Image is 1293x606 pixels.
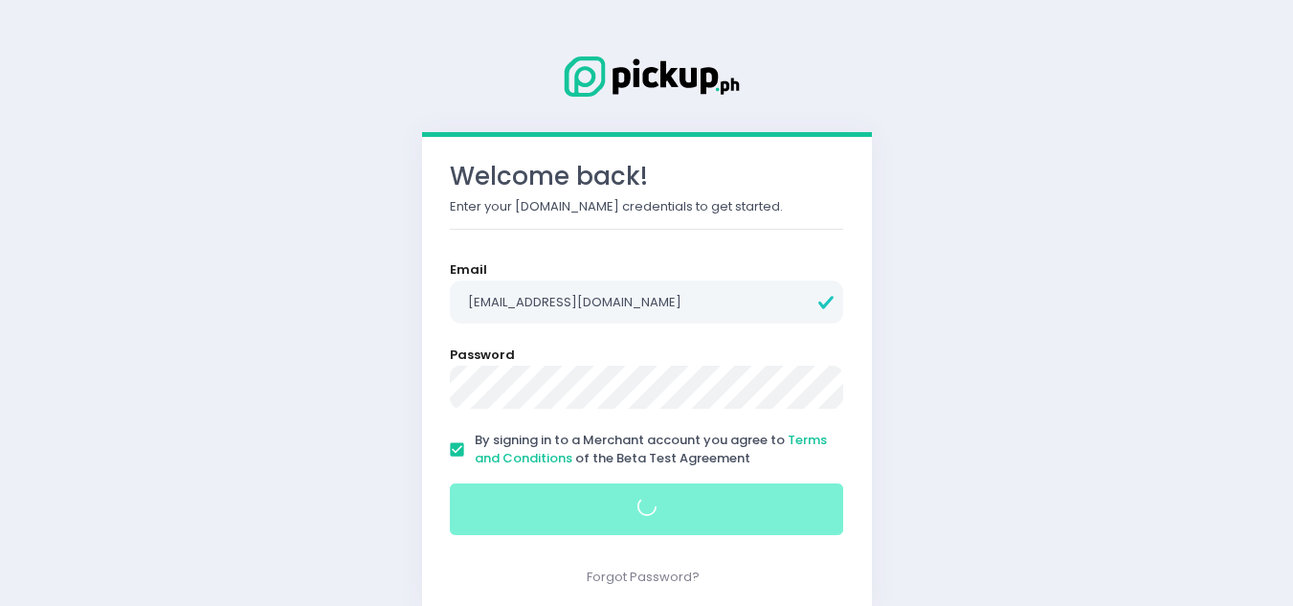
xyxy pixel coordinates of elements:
[450,162,844,191] h3: Welcome back!
[450,346,515,365] label: Password
[551,53,743,101] img: Logo
[450,260,487,280] label: Email
[475,431,827,468] span: By signing in to a Merchant account you agree to of the Beta Test Agreement
[587,568,700,586] a: Forgot Password?
[450,281,844,325] input: Email
[475,431,827,468] a: Terms and Conditions
[450,197,844,216] p: Enter your [DOMAIN_NAME] credentials to get started.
